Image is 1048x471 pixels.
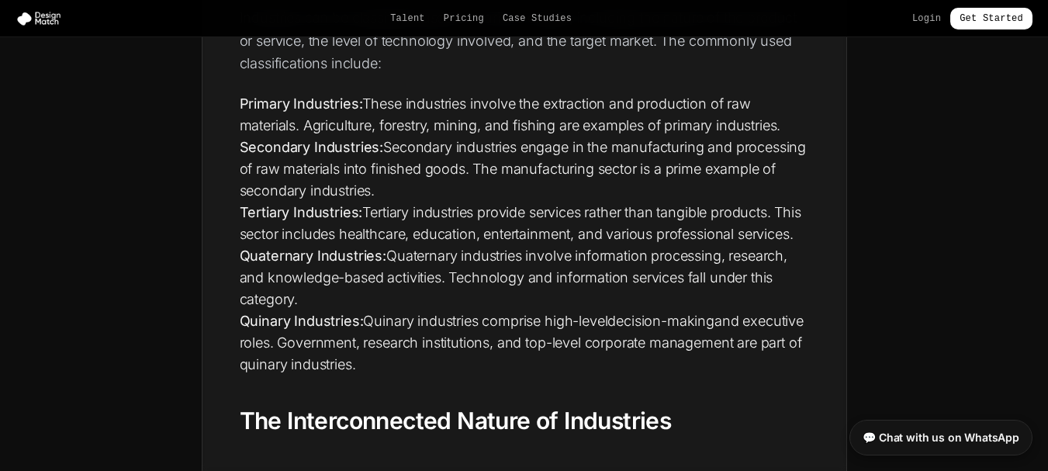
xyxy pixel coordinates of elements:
[240,310,809,376] li: Quinary industries comprise high-level and executive roles. Government, research institutions, an...
[240,93,809,137] li: These industries involve the extraction and production of raw materials. Agriculture, forestry, m...
[240,202,809,245] li: Tertiary industries provide services rather than tangible products. This sector includes healthca...
[607,313,714,329] a: decision-making
[444,12,484,25] a: Pricing
[240,204,363,220] strong: Tertiary Industries:
[240,137,809,202] li: Secondary industries engage in the manufacturing and processing of raw materials into finished go...
[390,12,425,25] a: Talent
[16,11,68,26] img: Design Match
[240,245,809,310] li: Quaternary industries involve information processing, research, and knowledge-based activities. T...
[240,248,386,264] strong: Quaternary Industries:
[503,12,572,25] a: Case Studies
[240,313,364,329] strong: Quinary Industries:
[240,407,672,435] strong: The Interconnected Nature of Industries
[240,6,809,74] p: Industries can be classified based on various criteria, including the nature of the product or se...
[849,420,1032,455] a: 💬 Chat with us on WhatsApp
[240,95,363,112] strong: Primary Industries:
[912,12,941,25] a: Login
[950,8,1032,29] a: Get Started
[240,139,384,155] strong: Secondary Industries:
